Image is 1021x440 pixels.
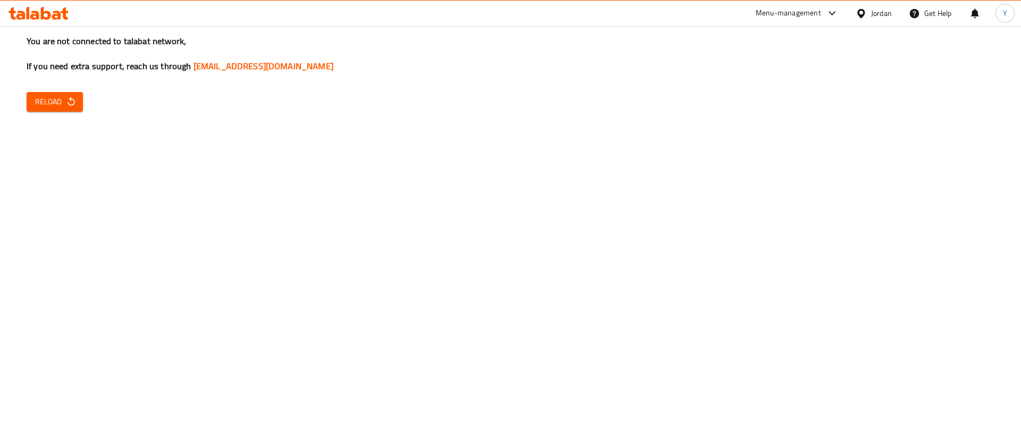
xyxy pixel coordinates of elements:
[871,7,892,19] div: Jordan
[27,92,83,112] button: Reload
[194,58,333,74] a: [EMAIL_ADDRESS][DOMAIN_NAME]
[1003,7,1007,19] span: Y
[27,35,994,72] h3: You are not connected to talabat network, If you need extra support, reach us through
[756,7,821,20] div: Menu-management
[35,95,74,109] span: Reload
